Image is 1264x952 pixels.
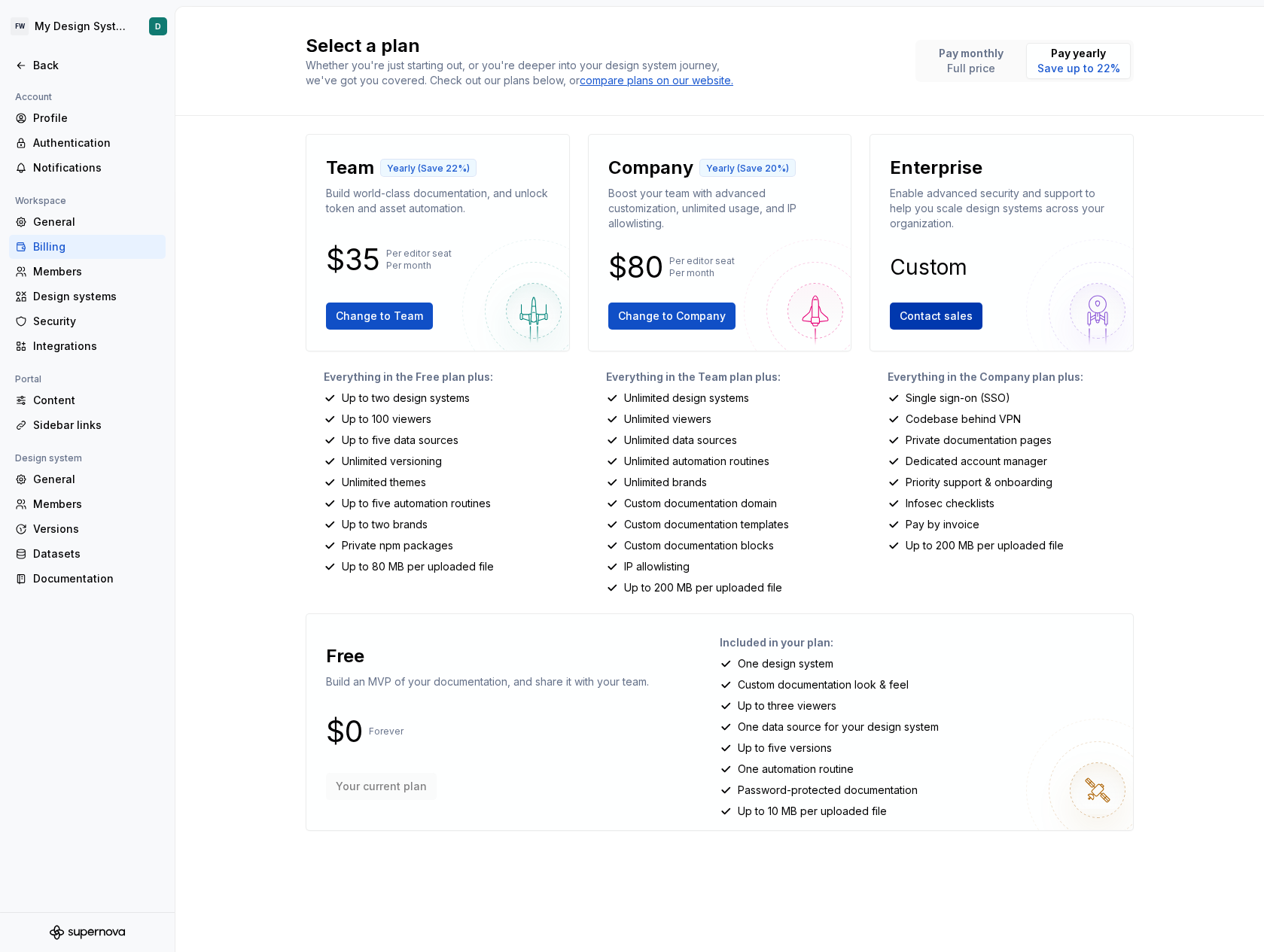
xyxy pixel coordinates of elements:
div: General [33,214,160,230]
p: Included in your plan: [720,635,1121,650]
p: Custom documentation domain [624,496,777,511]
a: Members [9,492,166,516]
a: General [9,210,166,234]
a: Billing [9,235,166,259]
p: Unlimited design systems [624,391,749,406]
p: Build world-class documentation, and unlock token and asset automation. [326,186,550,216]
p: Dedicated account manager [906,454,1047,469]
p: One design system [738,656,833,671]
p: Up to 80 MB per uploaded file [342,559,494,574]
p: Custom documentation blocks [624,538,774,553]
p: Company [608,156,693,180]
p: Infosec checklists [906,496,994,511]
div: Profile [33,111,160,126]
div: General [33,472,160,487]
p: Up to five automation routines [342,496,491,511]
h2: Select a plan [306,34,897,58]
p: $35 [326,251,380,269]
p: Everything in the Company plan plus: [888,370,1134,385]
p: Private documentation pages [906,433,1052,448]
div: Portal [9,370,47,388]
p: Pay monthly [939,46,1004,61]
p: Unlimited data sources [624,433,737,448]
p: Custom [890,258,967,276]
div: Design systems [33,289,160,304]
p: Up to five versions [738,741,832,756]
div: Datasets [33,546,160,561]
p: Up to three viewers [738,698,836,713]
a: Back [9,53,166,78]
p: Single sign-on (SSO) [906,391,1010,406]
p: Per editor seat Per month [386,248,452,272]
p: Boost your team with advanced customization, unlimited usage, and IP allowlisting. [608,186,832,231]
p: Unlimited brands [624,475,707,490]
div: Billing [33,239,160,254]
div: Back [33,58,160,73]
p: Unlimited versioning [342,454,442,469]
p: Codebase behind VPN [906,412,1021,427]
div: Whether you're just starting out, or you're deeper into your design system journey, we've got you... [306,58,742,88]
p: Pay by invoice [906,517,979,532]
div: compare plans on our website. [580,73,733,88]
div: Design system [9,449,88,467]
a: Security [9,309,166,333]
span: Change to Team [336,309,423,324]
p: IP allowlisting [624,559,690,574]
div: Workspace [9,192,72,210]
span: Change to Company [618,309,726,324]
div: Integrations [33,339,160,354]
p: Custom documentation templates [624,517,789,532]
p: Everything in the Team plan plus: [606,370,852,385]
p: Up to 10 MB per uploaded file [738,804,887,819]
p: Private npm packages [342,538,453,553]
a: Documentation [9,567,166,591]
svg: Supernova Logo [50,925,125,940]
p: Forever [369,725,404,738]
p: Yearly (Save 20%) [706,163,789,175]
p: Custom documentation look & feel [738,677,909,692]
div: Members [33,264,160,279]
p: Build an MVP of your documentation, and share it with your team. [326,674,649,689]
p: $80 [608,258,663,276]
p: Up to 100 viewers [342,412,431,427]
p: Yearly (Save 22%) [387,163,470,175]
p: Up to two design systems [342,391,470,406]
a: Sidebar links [9,413,166,437]
p: Save up to 22% [1037,61,1120,76]
a: Datasets [9,542,166,566]
div: Sidebar links [33,418,160,433]
div: Content [33,393,160,408]
p: Pay yearly [1037,46,1120,61]
div: Notifications [33,160,160,175]
p: Unlimited viewers [624,412,711,427]
p: Up to 200 MB per uploaded file [624,580,782,595]
div: Security [33,314,160,329]
p: Per editor seat Per month [669,255,735,279]
button: FWMy Design SystemD [3,10,172,43]
div: Account [9,88,58,106]
div: D [155,20,161,32]
button: Change to Company [608,303,736,330]
div: Authentication [33,135,160,151]
a: Versions [9,517,166,541]
a: Members [9,260,166,284]
span: Contact sales [900,309,973,324]
p: Enterprise [890,156,982,180]
p: Everything in the Free plan plus: [324,370,570,385]
p: Unlimited automation routines [624,454,769,469]
p: $0 [326,722,363,741]
a: Integrations [9,334,166,358]
p: Password-protected documentation [738,783,918,798]
div: Versions [33,522,160,537]
p: Priority support & onboarding [906,475,1052,490]
div: Members [33,497,160,512]
button: Pay monthlyFull price [918,43,1023,79]
button: Change to Team [326,303,433,330]
p: One data source for your design system [738,719,939,735]
p: Enable advanced security and support to help you scale design systems across your organization. [890,186,1113,231]
p: Full price [939,61,1004,76]
a: Authentication [9,131,166,155]
p: Team [326,156,374,180]
a: General [9,467,166,491]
